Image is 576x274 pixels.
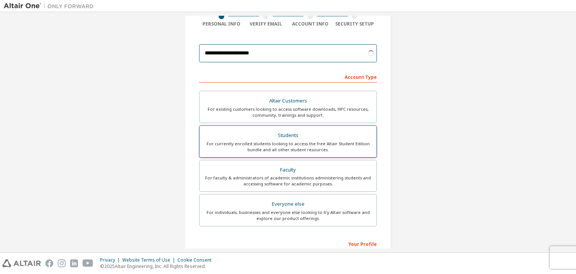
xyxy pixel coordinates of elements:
[100,263,216,269] p: © 2025 Altair Engineering, Inc. All Rights Reserved.
[82,259,93,267] img: youtube.svg
[204,130,372,141] div: Students
[204,175,372,187] div: For faculty & administrators of academic institutions administering students and accessing softwa...
[199,21,244,27] div: Personal Info
[58,259,66,267] img: instagram.svg
[204,141,372,153] div: For currently enrolled students looking to access the free Altair Student Edition bundle and all ...
[204,209,372,221] div: For individuals, businesses and everyone else looking to try Altair software and explore our prod...
[204,199,372,209] div: Everyone else
[204,165,372,175] div: Faculty
[70,259,78,267] img: linkedin.svg
[100,257,122,263] div: Privacy
[199,71,377,83] div: Account Type
[204,106,372,118] div: For existing customers looking to access software downloads, HPC resources, community, trainings ...
[45,259,53,267] img: facebook.svg
[199,238,377,250] div: Your Profile
[204,96,372,106] div: Altair Customers
[244,21,288,27] div: Verify Email
[2,259,41,267] img: altair_logo.svg
[333,21,377,27] div: Security Setup
[122,257,177,263] div: Website Terms of Use
[4,2,97,10] img: Altair One
[288,21,333,27] div: Account Info
[177,257,216,263] div: Cookie Consent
